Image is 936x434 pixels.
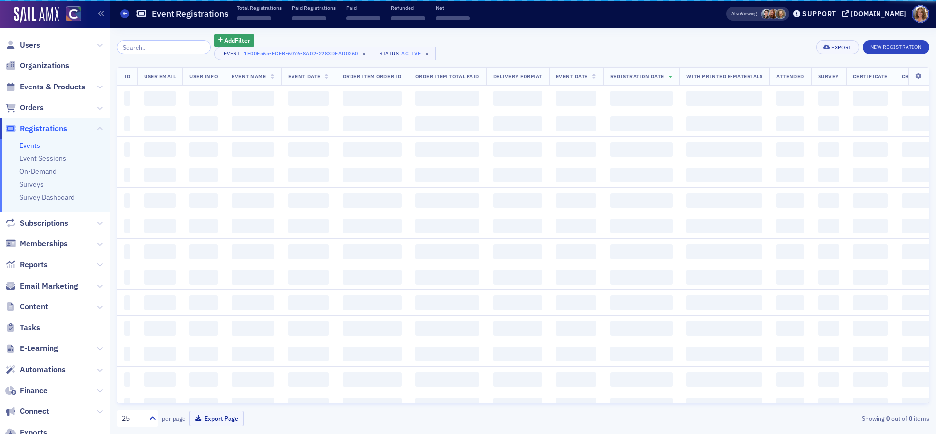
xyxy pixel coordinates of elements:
span: ‌ [232,219,274,233]
span: ‌ [686,168,763,182]
span: ‌ [346,16,380,20]
span: Email Marketing [20,281,78,291]
span: ‌ [686,193,763,208]
span: ‌ [144,193,175,208]
span: User Info [189,73,218,80]
span: ‌ [493,116,542,131]
span: ‌ [124,321,130,336]
a: Reports [5,260,48,270]
span: ‌ [610,321,673,336]
img: SailAMX [14,7,59,23]
span: ‌ [853,142,888,157]
span: ‌ [144,168,175,182]
span: ‌ [853,91,888,106]
span: ‌ [853,219,888,233]
span: Connect [20,406,49,417]
span: ‌ [144,295,175,310]
span: ‌ [288,91,328,106]
span: Organizations [20,60,69,71]
span: ‌ [232,347,274,361]
span: ‌ [288,347,328,361]
span: Lindsay Moore [775,9,786,19]
a: Organizations [5,60,69,71]
span: ‌ [124,398,130,412]
a: Events & Products [5,82,85,92]
span: ‌ [556,372,596,387]
span: ‌ [144,398,175,412]
span: ‌ [232,142,274,157]
span: ‌ [556,193,596,208]
span: ‌ [343,116,402,131]
span: ‌ [493,372,542,387]
span: With Printed E-Materials [686,73,763,80]
span: ‌ [556,219,596,233]
span: ‌ [610,295,673,310]
p: Paid [346,4,380,11]
p: Total Registrations [237,4,282,11]
div: Active [401,50,421,57]
span: ‌ [853,244,888,259]
span: ‌ [415,270,479,285]
span: ‌ [818,295,839,310]
a: On-Demand [19,167,57,175]
span: ‌ [124,193,130,208]
span: ‌ [288,372,328,387]
span: ‌ [853,116,888,131]
a: Events [19,141,40,150]
span: Order Item Order ID [343,73,402,80]
span: Finance [20,385,48,396]
span: Subscriptions [20,218,68,229]
span: ‌ [686,142,763,157]
span: × [360,49,369,58]
span: ‌ [610,372,673,387]
span: ‌ [124,372,130,387]
span: ‌ [415,142,479,157]
span: ‌ [232,244,274,259]
span: ‌ [686,91,763,106]
span: ‌ [415,244,479,259]
span: ‌ [189,321,218,336]
span: Delivery Format [493,73,542,80]
span: ‌ [415,347,479,361]
span: ‌ [288,295,328,310]
span: ‌ [853,321,888,336]
span: E-Learning [20,343,58,354]
span: ‌ [610,347,673,361]
span: ‌ [124,270,130,285]
span: ‌ [493,142,542,157]
span: ‌ [144,91,175,106]
span: ‌ [493,168,542,182]
span: ‌ [415,321,479,336]
span: ‌ [776,347,804,361]
span: ‌ [686,295,763,310]
span: ‌ [556,116,596,131]
a: Tasks [5,322,40,333]
span: ‌ [556,398,596,412]
span: ‌ [415,193,479,208]
span: ‌ [776,142,804,157]
span: Viewing [731,10,757,17]
span: ‌ [853,168,888,182]
span: ‌ [144,321,175,336]
span: ‌ [686,270,763,285]
span: ‌ [610,142,673,157]
span: ‌ [610,398,673,412]
span: ‌ [144,116,175,131]
span: ‌ [493,347,542,361]
span: ‌ [610,116,673,131]
span: ‌ [818,347,839,361]
a: E-Learning [5,343,58,354]
span: ‌ [853,372,888,387]
span: ‌ [124,168,130,182]
span: ‌ [144,244,175,259]
span: ‌ [556,168,596,182]
button: [DOMAIN_NAME] [842,10,909,17]
span: Attended [776,73,804,80]
span: ‌ [232,168,274,182]
span: ‌ [124,244,130,259]
span: ‌ [189,193,218,208]
span: ‌ [853,270,888,285]
span: ‌ [493,321,542,336]
span: ‌ [189,372,218,387]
